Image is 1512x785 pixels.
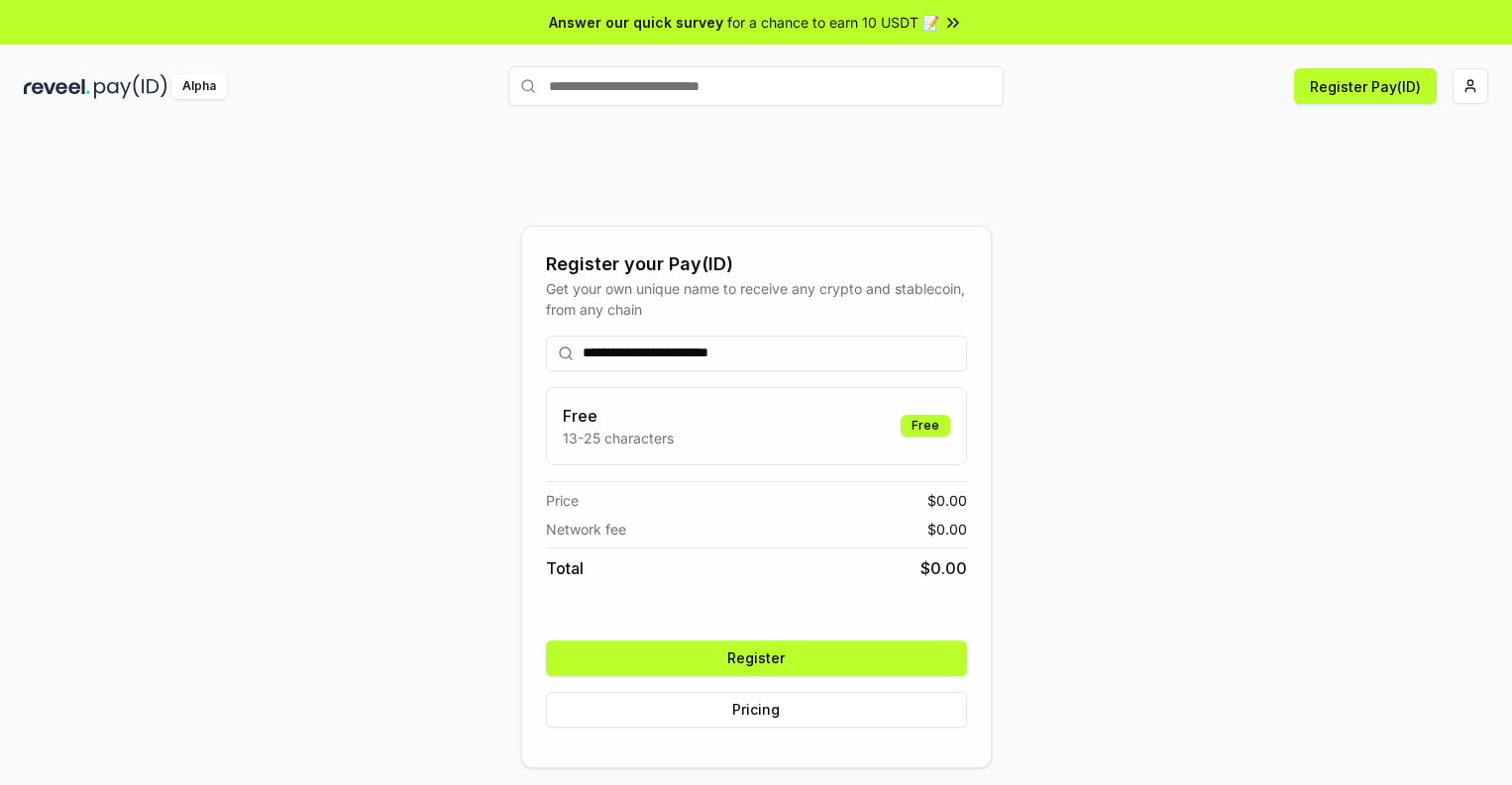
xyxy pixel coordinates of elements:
[920,556,967,580] span: $ 0.00
[927,490,967,511] span: $ 0.00
[927,519,967,540] span: $ 0.00
[727,12,939,33] span: for a chance to earn 10 USDT 📝
[24,74,90,99] img: reveel_dark
[546,250,967,278] div: Register your Pay(ID)
[563,428,674,448] p: 13-25 characters
[171,74,227,99] div: Alpha
[546,556,584,580] span: Total
[546,519,626,540] span: Network fee
[549,12,723,33] span: Answer our quick survey
[546,692,967,728] button: Pricing
[901,415,950,437] div: Free
[94,74,167,99] img: pay_id
[546,278,967,320] div: Get your own unique name to receive any crypto and stablecoin, from any chain
[546,490,579,511] span: Price
[563,404,674,428] h3: Free
[546,640,967,676] button: Register
[1294,68,1437,104] button: Register Pay(ID)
